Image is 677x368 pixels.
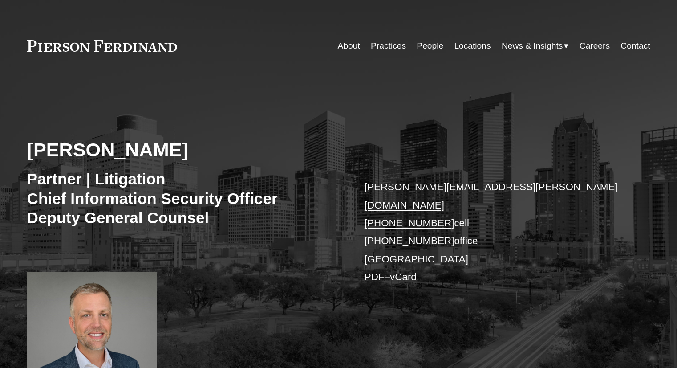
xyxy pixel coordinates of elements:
[580,37,610,54] a: Careers
[365,217,454,229] a: [PHONE_NUMBER]
[620,37,650,54] a: Contact
[27,169,339,228] h3: Partner | Litigation Chief Information Security Officer Deputy General Counsel
[27,138,339,161] h2: [PERSON_NAME]
[502,38,563,54] span: News & Insights
[502,37,569,54] a: folder dropdown
[365,178,624,286] p: cell office [GEOGRAPHIC_DATA] –
[365,235,454,246] a: [PHONE_NUMBER]
[417,37,443,54] a: People
[390,271,417,282] a: vCard
[365,271,385,282] a: PDF
[365,181,618,210] a: [PERSON_NAME][EMAIL_ADDRESS][PERSON_NAME][DOMAIN_NAME]
[371,37,406,54] a: Practices
[454,37,491,54] a: Locations
[338,37,360,54] a: About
